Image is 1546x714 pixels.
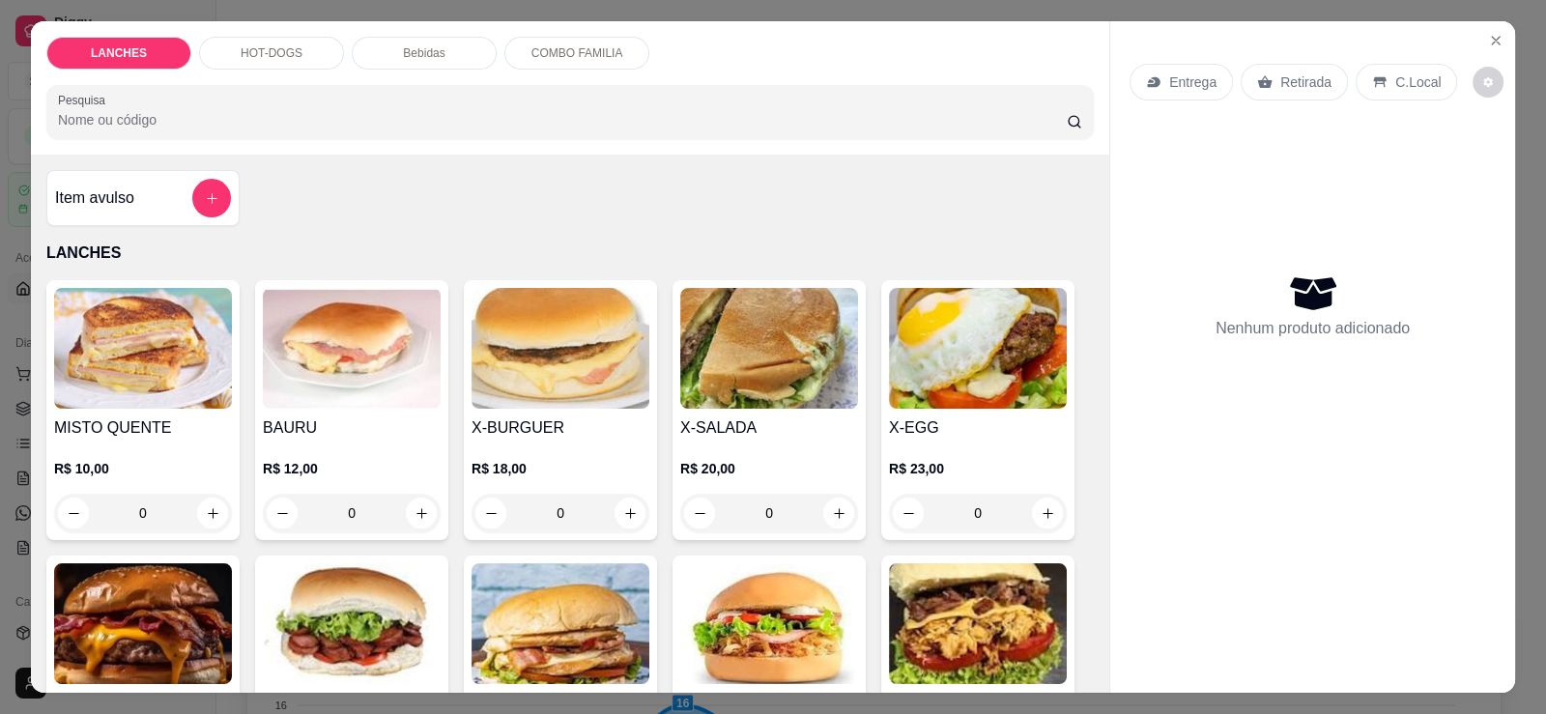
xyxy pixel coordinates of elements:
[680,459,858,478] p: R$ 20,00
[192,179,231,217] button: add-separate-item
[889,416,1067,440] h4: X-EGG
[46,242,1094,265] p: LANCHES
[267,498,298,528] button: decrease-product-quantity
[1032,498,1063,528] button: increase-product-quantity
[58,110,1067,129] input: Pesquisa
[889,563,1067,684] img: product-image
[1280,72,1331,92] p: Retirada
[263,288,441,409] img: product-image
[1474,67,1504,98] button: decrease-product-quantity
[823,498,854,528] button: increase-product-quantity
[54,416,232,440] h4: MISTO QUENTE
[472,459,649,478] p: R$ 18,00
[680,288,858,409] img: product-image
[403,45,444,61] p: Bebidas
[241,45,302,61] p: HOT-DOGS
[1216,317,1410,340] p: Nenhum produto adicionado
[889,459,1067,478] p: R$ 23,00
[531,45,623,61] p: COMBO FAMILIA
[475,498,506,528] button: decrease-product-quantity
[197,498,228,528] button: increase-product-quantity
[472,563,649,684] img: product-image
[58,92,112,108] label: Pesquisa
[55,186,134,210] h4: Item avulso
[472,416,649,440] h4: X-BURGUER
[263,459,441,478] p: R$ 12,00
[472,288,649,409] img: product-image
[263,563,441,684] img: product-image
[406,498,437,528] button: increase-product-quantity
[889,288,1067,409] img: product-image
[58,498,89,528] button: decrease-product-quantity
[1169,72,1217,92] p: Entrega
[263,416,441,440] h4: BAURU
[1395,72,1441,92] p: C.Local
[54,288,232,409] img: product-image
[54,459,232,478] p: R$ 10,00
[91,45,147,61] p: LANCHES
[615,498,645,528] button: increase-product-quantity
[680,416,858,440] h4: X-SALADA
[1480,25,1511,56] button: Close
[893,498,924,528] button: decrease-product-quantity
[680,563,858,684] img: product-image
[684,498,715,528] button: decrease-product-quantity
[54,563,232,684] img: product-image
